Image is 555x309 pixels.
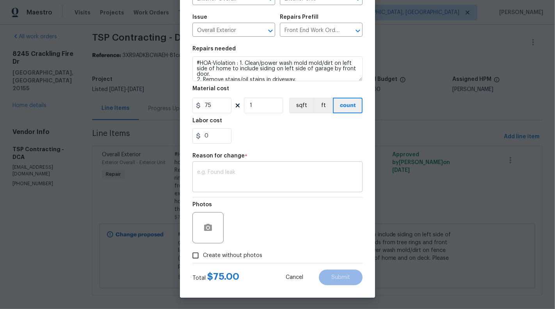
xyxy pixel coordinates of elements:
button: ft [313,98,333,113]
h5: Repairs needed [192,46,236,52]
h5: Issue [192,14,207,20]
button: Open [265,25,276,36]
h5: Material cost [192,86,229,91]
span: Cancel [286,275,303,280]
button: sqft [289,98,313,113]
span: Submit [331,275,350,280]
textarea: #HOA-Violation : 1. Clean/power wash mold mold/dirt on left side of home to include siding on lef... [192,56,363,81]
h5: Labor cost [192,118,222,123]
h5: Reason for change [192,153,245,159]
span: $ 75.00 [207,272,239,281]
button: Open [352,25,363,36]
h5: Repairs Prefill [280,14,318,20]
span: Create without photos [203,252,262,260]
button: count [333,98,363,113]
button: Submit [319,270,363,285]
div: Total [192,273,239,282]
button: Cancel [273,270,316,285]
h5: Photos [192,202,212,207]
